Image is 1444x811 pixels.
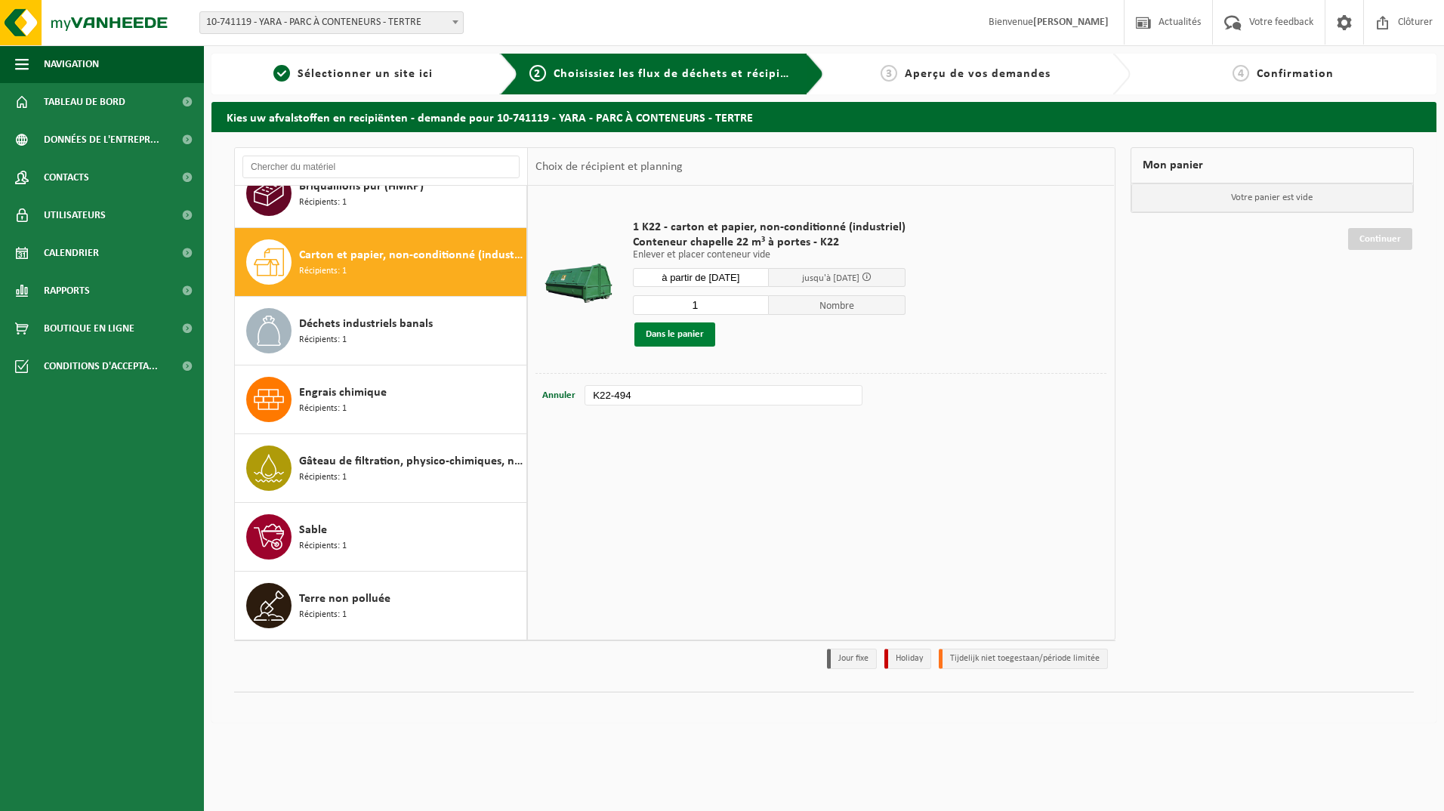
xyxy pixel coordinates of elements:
button: Engrais chimique Récipients: 1 [235,365,527,434]
span: Utilisateurs [44,196,106,234]
span: Calendrier [44,234,99,272]
span: Récipients: 1 [299,470,347,485]
span: 4 [1233,65,1249,82]
div: Mon panier [1131,147,1415,183]
button: Gâteau de filtration, physico-chimiques, non dangereux Récipients: 1 [235,434,527,503]
h2: Kies uw afvalstoffen en recipiënten - demande pour 10-741119 - YARA - PARC À CONTENEURS - TERTRE [211,102,1436,131]
span: Briquaillons pur (HMRP) [299,177,424,196]
span: Récipients: 1 [299,264,347,279]
div: Choix de récipient et planning [528,148,690,186]
p: Votre panier est vide [1131,183,1414,212]
span: Annuler [542,390,575,400]
span: Déchets industriels banals [299,315,433,333]
li: Jour fixe [827,649,877,669]
span: 1 [273,65,290,82]
li: Holiday [884,649,931,669]
button: Annuler [541,385,577,406]
p: Enlever et placer conteneur vide [633,250,906,261]
button: Dans le panier [634,322,715,347]
span: Confirmation [1257,68,1334,80]
span: Conditions d'accepta... [44,347,158,385]
span: 1 K22 - carton et papier, non-conditionné (industriel) [633,220,906,235]
input: par exemple C10-005 [585,385,862,405]
span: 3 [881,65,897,82]
span: Carton et papier, non-conditionné (industriel) [299,246,523,264]
span: 10-741119 - YARA - PARC À CONTENEURS - TERTRE [200,12,463,33]
span: Engrais chimique [299,384,387,402]
span: Terre non polluée [299,590,390,608]
span: Sélectionner un site ici [298,68,433,80]
button: Déchets industriels banals Récipients: 1 [235,297,527,365]
span: Aperçu de vos demandes [905,68,1051,80]
input: Chercher du matériel [242,156,520,178]
button: Briquaillons pur (HMRP) Récipients: 1 [235,159,527,228]
span: Choisissiez les flux de déchets et récipients [554,68,805,80]
span: Conteneur chapelle 22 m³ à portes - K22 [633,235,906,250]
input: Sélectionnez date [633,268,770,287]
a: 1Sélectionner un site ici [219,65,488,83]
span: Navigation [44,45,99,83]
strong: [PERSON_NAME] [1033,17,1109,28]
a: Continuer [1348,228,1412,250]
span: Rapports [44,272,90,310]
span: Récipients: 1 [299,539,347,554]
span: jusqu'à [DATE] [802,273,859,283]
button: Sable Récipients: 1 [235,503,527,572]
span: Boutique en ligne [44,310,134,347]
button: Terre non polluée Récipients: 1 [235,572,527,640]
span: 10-741119 - YARA - PARC À CONTENEURS - TERTRE [199,11,464,34]
span: Récipients: 1 [299,333,347,347]
span: Sable [299,521,327,539]
span: Contacts [44,159,89,196]
span: Tableau de bord [44,83,125,121]
li: Tijdelijk niet toegestaan/période limitée [939,649,1108,669]
span: Récipients: 1 [299,402,347,416]
span: 2 [529,65,546,82]
button: Carton et papier, non-conditionné (industriel) Récipients: 1 [235,228,527,297]
span: Récipients: 1 [299,196,347,210]
span: Gâteau de filtration, physico-chimiques, non dangereux [299,452,523,470]
span: Données de l'entrepr... [44,121,159,159]
span: Nombre [769,295,906,315]
span: Récipients: 1 [299,608,347,622]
